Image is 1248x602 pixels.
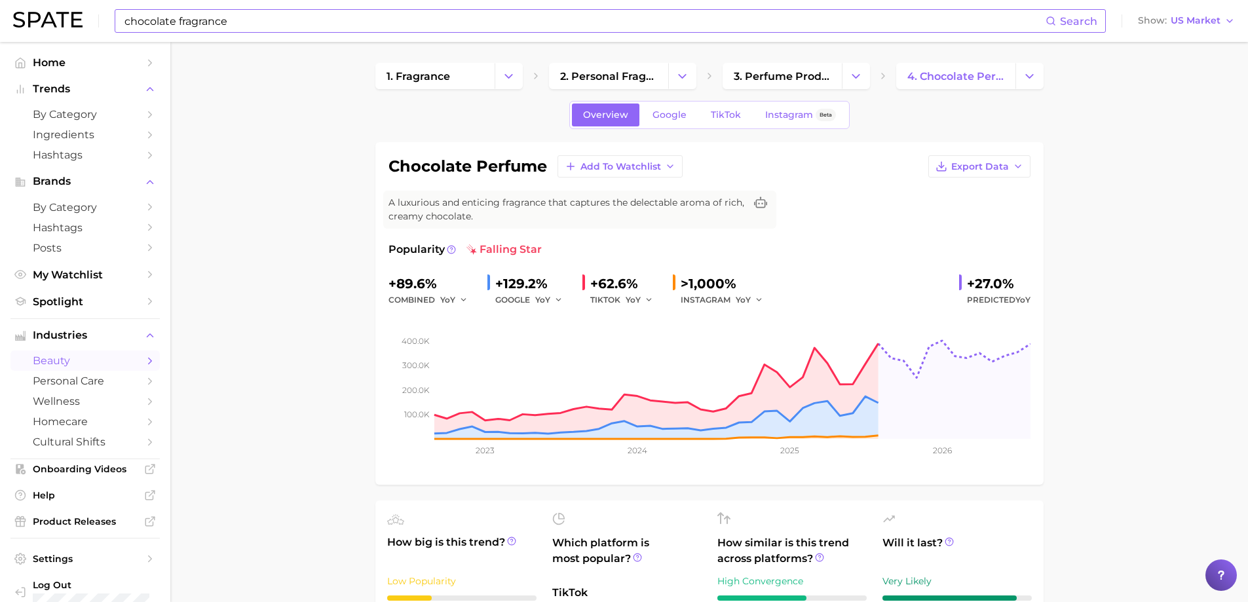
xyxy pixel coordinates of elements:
button: YoY [535,292,563,308]
span: by Category [33,201,138,214]
a: Posts [10,238,160,258]
span: 4. chocolate perfume [907,70,1004,83]
span: wellness [33,395,138,407]
span: TikTok [552,585,702,601]
div: +129.2% [495,273,572,294]
a: Home [10,52,160,73]
span: beauty [33,354,138,367]
a: Help [10,485,160,505]
span: Product Releases [33,516,138,527]
button: Industries [10,326,160,345]
span: TikTok [711,109,741,121]
button: YoY [736,292,764,308]
span: Spotlight [33,295,138,308]
span: Predicted [967,292,1031,308]
span: homecare [33,415,138,428]
button: Add to Watchlist [558,155,683,178]
span: A luxurious and enticing fragrance that captures the delectable aroma of rich, creamy chocolate. [388,196,745,223]
span: Instagram [765,109,813,121]
img: SPATE [13,12,83,28]
a: by Category [10,104,160,124]
tspan: 2024 [627,445,647,455]
a: Product Releases [10,512,160,531]
span: US Market [1171,17,1220,24]
span: Posts [33,242,138,254]
span: Trends [33,83,138,95]
a: My Watchlist [10,265,160,285]
span: Popularity [388,242,445,257]
div: Low Popularity [387,573,537,589]
a: personal care [10,371,160,391]
a: TikTok [700,103,752,126]
span: Settings [33,553,138,565]
span: Show [1138,17,1167,24]
button: Change Category [495,63,523,89]
span: Log Out [33,579,180,591]
a: 2. personal fragrance [549,63,668,89]
button: Brands [10,172,160,191]
a: homecare [10,411,160,432]
span: personal care [33,375,138,387]
div: GOOGLE [495,292,572,308]
button: Change Category [1015,63,1044,89]
a: Onboarding Videos [10,459,160,479]
span: 2. personal fragrance [560,70,657,83]
a: InstagramBeta [754,103,847,126]
span: Hashtags [33,149,138,161]
span: YoY [1015,295,1031,305]
tspan: 2023 [476,445,495,455]
span: How big is this trend? [387,535,537,567]
span: Add to Watchlist [580,161,661,172]
span: Help [33,489,138,501]
a: Ingredients [10,124,160,145]
a: Overview [572,103,639,126]
span: Home [33,56,138,69]
a: beauty [10,350,160,371]
a: Google [641,103,698,126]
a: Spotlight [10,292,160,312]
span: by Category [33,108,138,121]
div: 6 / 10 [717,595,867,601]
span: cultural shifts [33,436,138,448]
div: Very Likely [882,573,1032,589]
div: +62.6% [590,273,662,294]
h1: chocolate perfume [388,159,547,174]
span: Hashtags [33,221,138,234]
div: +89.6% [388,273,477,294]
span: Beta [820,109,832,121]
span: YoY [440,294,455,305]
div: INSTAGRAM [681,292,772,308]
div: High Convergence [717,573,867,589]
span: Export Data [951,161,1009,172]
span: Search [1060,15,1097,28]
a: 1. fragrance [375,63,495,89]
span: Brands [33,176,138,187]
span: YoY [736,294,751,305]
span: Onboarding Videos [33,463,138,475]
a: cultural shifts [10,432,160,452]
span: Overview [583,109,628,121]
button: Export Data [928,155,1031,178]
img: falling star [466,244,477,255]
div: combined [388,292,477,308]
input: Search here for a brand, industry, or ingredient [123,10,1046,32]
button: ShowUS Market [1135,12,1238,29]
button: Change Category [668,63,696,89]
a: by Category [10,197,160,217]
span: 3. perfume products [734,70,831,83]
div: TIKTOK [590,292,662,308]
button: YoY [440,292,468,308]
span: >1,000% [681,276,736,292]
span: Google [652,109,687,121]
button: YoY [626,292,654,308]
div: +27.0% [967,273,1031,294]
span: YoY [535,294,550,305]
span: YoY [626,294,641,305]
span: Ingredients [33,128,138,141]
tspan: 2026 [932,445,951,455]
a: 3. perfume products [723,63,842,89]
tspan: 2025 [780,445,799,455]
a: 4. chocolate perfume [896,63,1015,89]
a: Settings [10,549,160,569]
span: falling star [466,242,542,257]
